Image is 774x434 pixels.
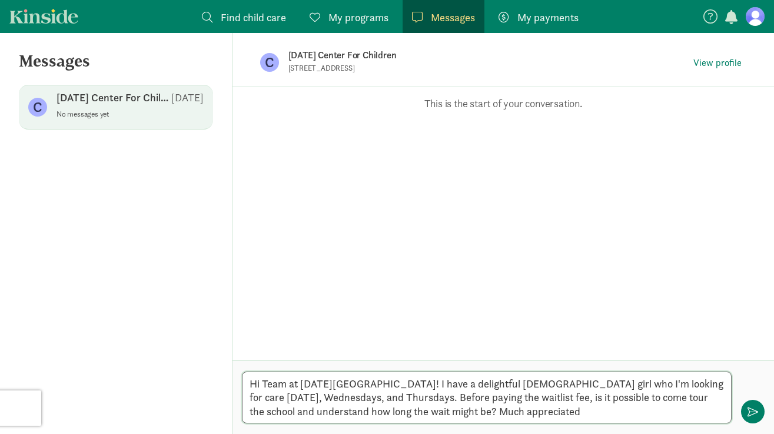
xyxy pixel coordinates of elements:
span: Find child care [221,9,286,25]
span: View profile [693,56,742,70]
button: View profile [689,55,746,71]
a: Kinside [9,9,78,24]
p: No messages yet [57,110,204,119]
span: My programs [328,9,388,25]
p: [STREET_ADDRESS] [288,64,577,73]
a: View profile [689,54,746,71]
figure: C [260,53,279,72]
p: [DATE] Center For Children [57,91,171,105]
span: My payments [517,9,579,25]
p: This is the start of your conversation. [250,97,757,111]
figure: C [28,98,47,117]
p: [DATE] Center For Children [288,47,659,64]
p: [DATE] [171,91,204,105]
span: Messages [431,9,475,25]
